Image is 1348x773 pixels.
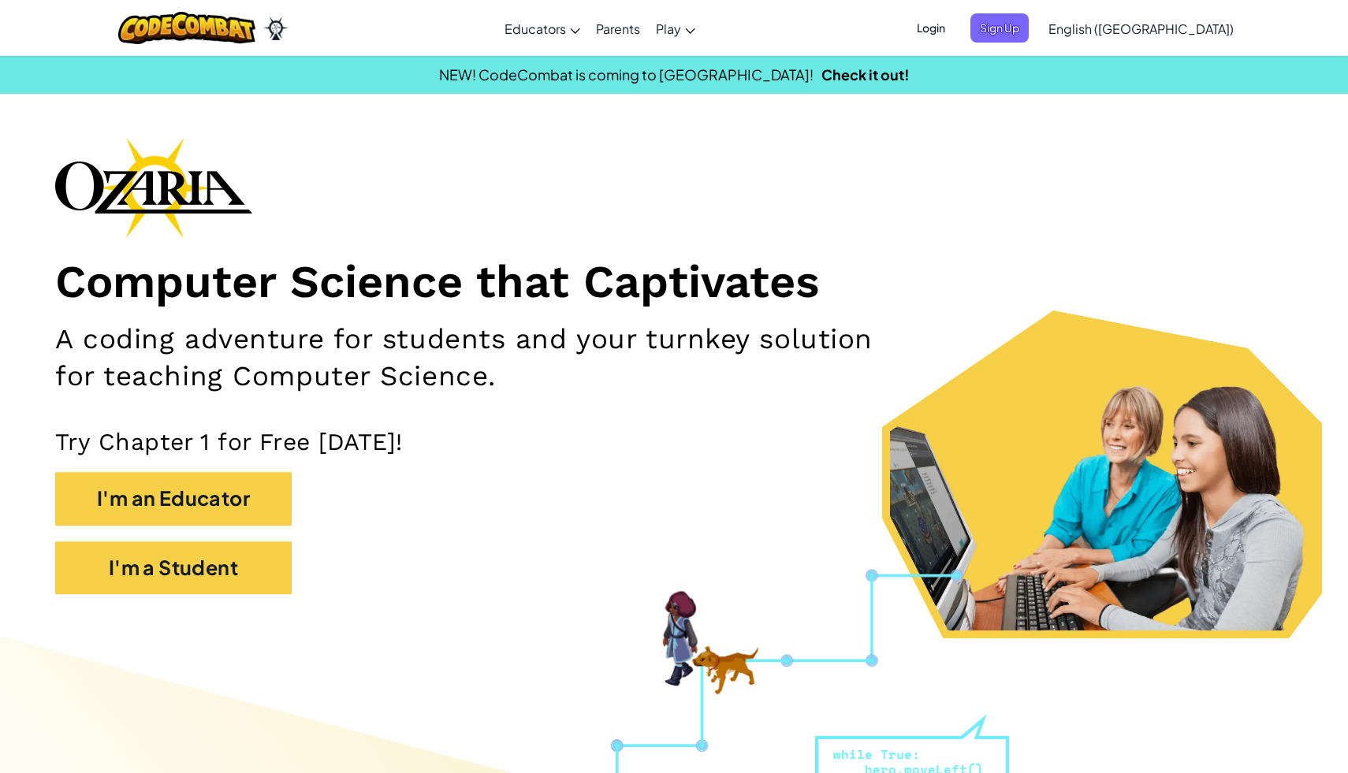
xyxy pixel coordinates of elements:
button: I'm a Student [55,541,292,595]
button: Login [907,13,955,43]
span: NEW! CodeCombat is coming to [GEOGRAPHIC_DATA]! [439,65,814,84]
span: Play [656,20,681,37]
a: English ([GEOGRAPHIC_DATA]) [1041,7,1242,50]
button: I'm an Educator [55,472,292,526]
button: Sign Up [970,13,1029,43]
img: Ozaria branding logo [55,137,252,238]
img: CodeCombat logo [118,12,256,44]
a: Educators [497,7,588,50]
img: Ozaria [263,17,289,40]
h1: Computer Science that Captivates [55,254,1293,309]
span: English ([GEOGRAPHIC_DATA]) [1048,20,1234,37]
a: Parents [588,7,648,50]
a: Check it out! [821,65,910,84]
h2: A coding adventure for students and your turnkey solution for teaching Computer Science. [55,321,884,396]
span: Educators [505,20,566,37]
p: Try Chapter 1 for Free [DATE]! [55,427,1293,457]
a: Play [648,7,703,50]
